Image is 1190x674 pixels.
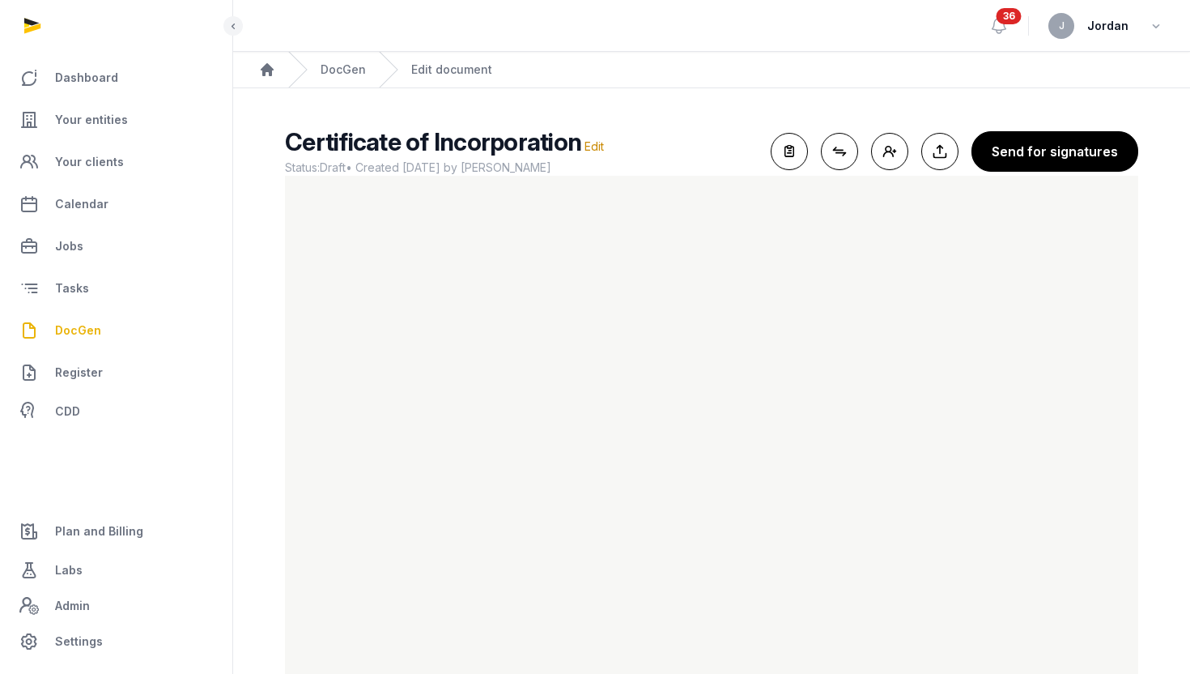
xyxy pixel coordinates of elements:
[13,395,219,428] a: CDD
[584,139,604,153] span: Edit
[55,321,101,340] span: DocGen
[55,632,103,651] span: Settings
[55,363,103,382] span: Register
[285,127,581,156] span: Certificate of Incorporation
[13,143,219,181] a: Your clients
[411,62,492,78] div: Edit document
[1087,16,1128,36] span: Jordan
[55,110,128,130] span: Your entities
[285,160,758,176] span: Status: • Created [DATE] by [PERSON_NAME]
[1059,21,1065,31] span: J
[13,311,219,350] a: DocGen
[1048,13,1074,39] button: J
[321,62,366,78] a: DocGen
[55,68,118,87] span: Dashboard
[13,512,219,551] a: Plan and Billing
[55,194,108,214] span: Calendar
[13,353,219,392] a: Register
[13,227,219,266] a: Jobs
[13,100,219,139] a: Your entities
[55,561,83,580] span: Labs
[13,551,219,590] a: Labs
[13,269,219,308] a: Tasks
[13,590,219,622] a: Admin
[55,152,124,172] span: Your clients
[55,279,89,298] span: Tasks
[320,160,346,174] span: Draft
[55,596,90,616] span: Admin
[55,237,83,256] span: Jobs
[971,131,1138,172] button: Send for signatures
[13,622,219,661] a: Settings
[997,8,1022,24] span: 36
[55,402,80,421] span: CDD
[13,185,219,224] a: Calendar
[55,522,143,541] span: Plan and Billing
[13,58,219,97] a: Dashboard
[233,52,1190,88] nav: Breadcrumb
